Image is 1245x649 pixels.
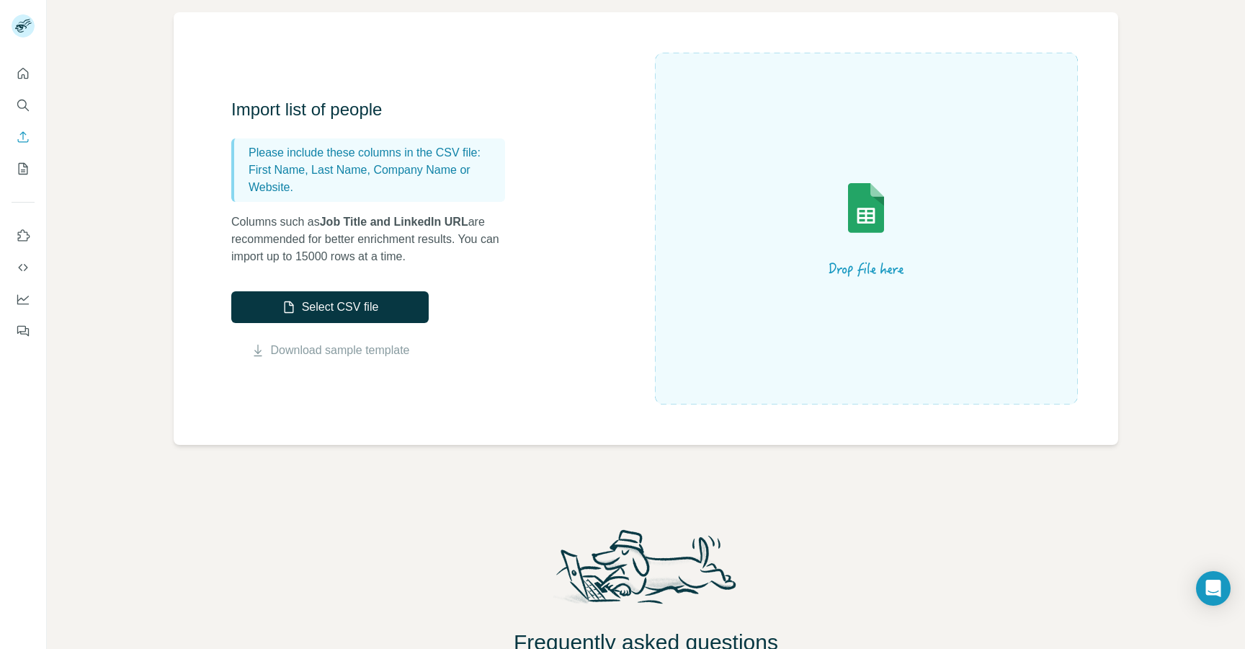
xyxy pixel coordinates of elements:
[12,255,35,281] button: Use Surfe API
[543,526,750,618] img: Surfe Mascot Illustration
[231,291,429,323] button: Select CSV file
[12,156,35,182] button: My lists
[12,286,35,312] button: Dashboard
[249,144,499,162] p: Please include these columns in the CSV file:
[12,124,35,150] button: Enrich CSV
[736,142,996,315] img: Surfe Illustration - Drop file here or select below
[249,162,499,196] p: First Name, Last Name, Company Name or Website.
[231,98,519,121] h3: Import list of people
[12,61,35,87] button: Quick start
[1196,571,1231,606] div: Open Intercom Messenger
[271,342,410,359] a: Download sample template
[231,213,519,265] p: Columns such as are recommended for better enrichment results. You can import up to 15000 rows at...
[12,223,35,249] button: Use Surfe on LinkedIn
[12,92,35,118] button: Search
[12,318,35,344] button: Feedback
[231,342,429,359] button: Download sample template
[320,216,468,228] span: Job Title and LinkedIn URL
